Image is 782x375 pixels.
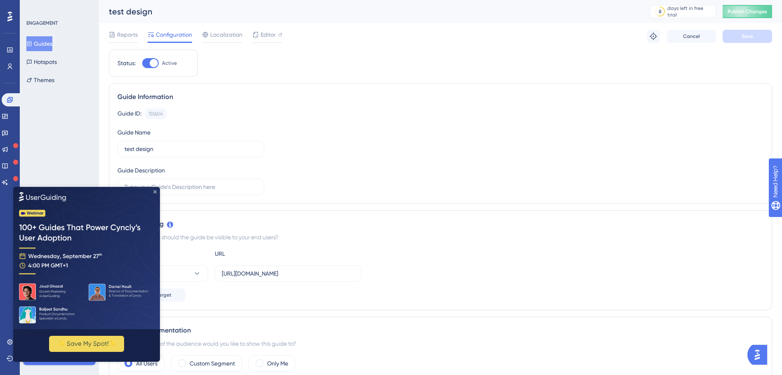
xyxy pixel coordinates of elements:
button: ✨ Save My Spot!✨ [36,149,111,165]
input: Type your Guide’s Name here [124,144,257,153]
label: Only Me [267,358,288,368]
div: Audience Segmentation [117,325,763,335]
div: Close Preview [140,3,143,7]
div: 151604 [148,111,163,117]
div: URL [215,249,305,259]
div: Page Targeting [117,219,763,229]
div: Guide Information [117,92,763,102]
div: ENGAGEMENT [26,20,58,26]
input: yourwebsite.com/path [222,269,355,278]
div: days left in free trial [667,5,713,18]
label: All Users [136,358,157,368]
div: Guide ID: [117,108,141,119]
div: Which segment of the audience would you like to show this guide to? [117,339,763,349]
button: Hotspots [26,54,57,69]
iframe: UserGuiding AI Assistant Launcher [747,342,772,367]
div: Guide Name [117,127,150,137]
span: Localization [210,30,242,40]
button: Guides [26,36,52,51]
span: Cancel [683,33,700,40]
span: Reports [117,30,138,40]
span: Active [162,60,177,66]
button: Save [723,30,772,43]
label: Custom Segment [190,358,235,368]
button: Publish Changes [723,5,772,18]
div: Status: [117,58,136,68]
div: On which pages should the guide be visible to your end users? [117,232,763,242]
div: Choose A Rule [117,249,208,259]
span: Publish Changes [728,8,767,15]
input: Type your Guide’s Description here [124,182,257,191]
div: 8 [659,8,662,15]
div: Guide Description [117,165,165,175]
button: equals [117,265,208,282]
span: Configuration [156,30,192,40]
button: Cancel [667,30,716,43]
div: test design [109,6,629,17]
span: Save [742,33,753,40]
button: Themes [26,73,54,87]
span: Editor [261,30,276,40]
span: Need Help? [19,2,52,12]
